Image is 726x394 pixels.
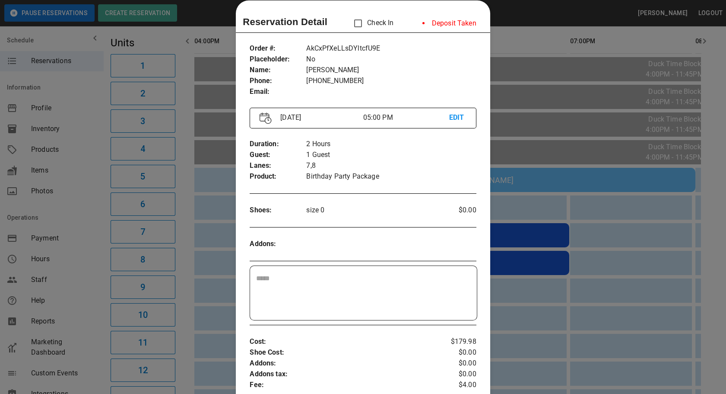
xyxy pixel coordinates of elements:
li: Deposit Taken [415,15,483,32]
p: $0.00 [438,358,476,369]
p: [PERSON_NAME] [306,65,476,76]
p: 7,8 [306,160,476,171]
p: Guest : [250,150,306,160]
p: Reservation Detail [243,15,327,29]
p: EDIT [449,112,466,123]
p: Addons : [250,358,438,369]
p: $179.98 [438,336,476,347]
p: Order # : [250,43,306,54]
p: Shoes : [250,205,306,216]
p: $4.00 [438,380,476,391]
p: [DATE] [277,112,363,123]
p: Addons tax : [250,369,438,380]
p: size 0 [306,205,438,215]
p: $0.00 [438,205,476,215]
p: Check In [349,14,393,32]
p: 1 Guest [306,150,476,160]
p: Birthday Party Package [306,171,476,182]
p: $0.00 [438,347,476,358]
p: Phone : [250,76,306,86]
p: Cost : [250,336,438,347]
p: 2 Hours [306,139,476,150]
p: [PHONE_NUMBER] [306,76,476,86]
p: Duration : [250,139,306,150]
p: AkCxPfXeLLsDYltcfU9E [306,43,476,54]
p: Product : [250,171,306,182]
p: Lanes : [250,160,306,171]
p: No [306,54,476,65]
p: Name : [250,65,306,76]
p: 05:00 PM [363,112,449,123]
p: Email : [250,86,306,97]
img: Vector [260,112,272,124]
p: Shoe Cost : [250,347,438,358]
p: $0.00 [438,369,476,380]
p: Placeholder : [250,54,306,65]
p: Addons : [250,239,306,250]
p: Fee : [250,380,438,391]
